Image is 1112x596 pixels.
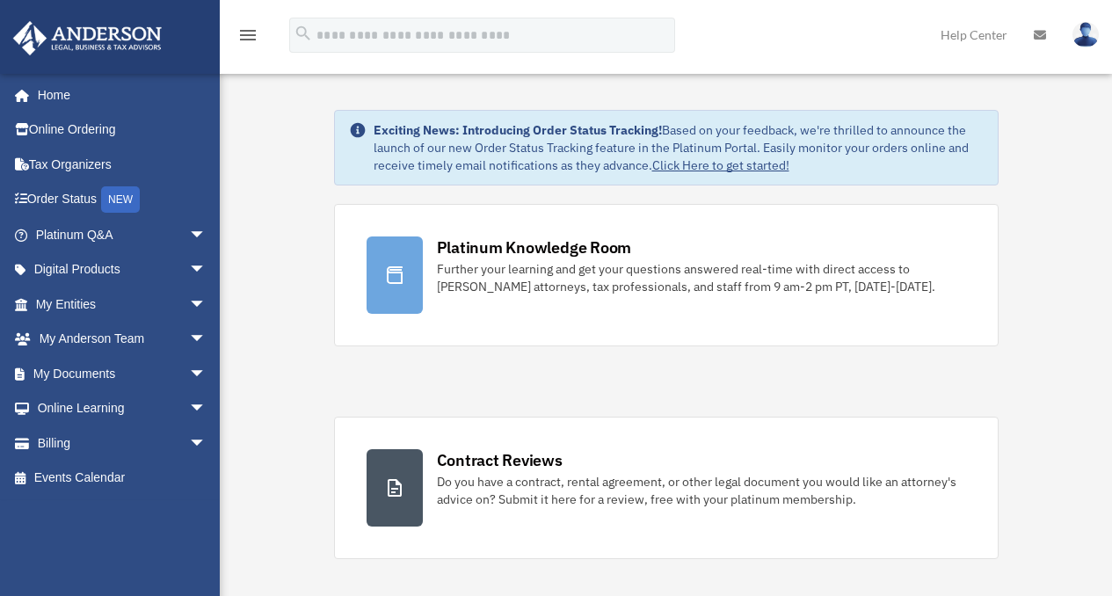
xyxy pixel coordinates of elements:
a: Click Here to get started! [652,157,789,173]
img: Anderson Advisors Platinum Portal [8,21,167,55]
a: Billingarrow_drop_down [12,425,233,461]
span: arrow_drop_down [189,425,224,462]
div: Platinum Knowledge Room [437,236,632,258]
a: Platinum Knowledge Room Further your learning and get your questions answered real-time with dire... [334,204,999,346]
div: Contract Reviews [437,449,563,471]
a: Contract Reviews Do you have a contract, rental agreement, or other legal document you would like... [334,417,999,559]
a: Order StatusNEW [12,182,233,218]
span: arrow_drop_down [189,287,224,323]
a: My Documentsarrow_drop_down [12,356,233,391]
a: My Entitiesarrow_drop_down [12,287,233,322]
a: Events Calendar [12,461,233,496]
a: Digital Productsarrow_drop_down [12,252,233,287]
a: menu [237,31,258,46]
span: arrow_drop_down [189,217,224,253]
strong: Exciting News: Introducing Order Status Tracking! [374,122,662,138]
img: User Pic [1072,22,1099,47]
a: Tax Organizers [12,147,233,182]
a: Online Learningarrow_drop_down [12,391,233,426]
span: arrow_drop_down [189,252,224,288]
span: arrow_drop_down [189,391,224,427]
div: NEW [101,186,140,213]
div: Do you have a contract, rental agreement, or other legal document you would like an attorney's ad... [437,473,966,508]
span: arrow_drop_down [189,356,224,392]
div: Further your learning and get your questions answered real-time with direct access to [PERSON_NAM... [437,260,966,295]
div: Based on your feedback, we're thrilled to announce the launch of our new Order Status Tracking fe... [374,121,984,174]
span: arrow_drop_down [189,322,224,358]
a: My Anderson Teamarrow_drop_down [12,322,233,357]
a: Home [12,77,224,113]
a: Online Ordering [12,113,233,148]
i: menu [237,25,258,46]
a: Platinum Q&Aarrow_drop_down [12,217,233,252]
i: search [294,24,313,43]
